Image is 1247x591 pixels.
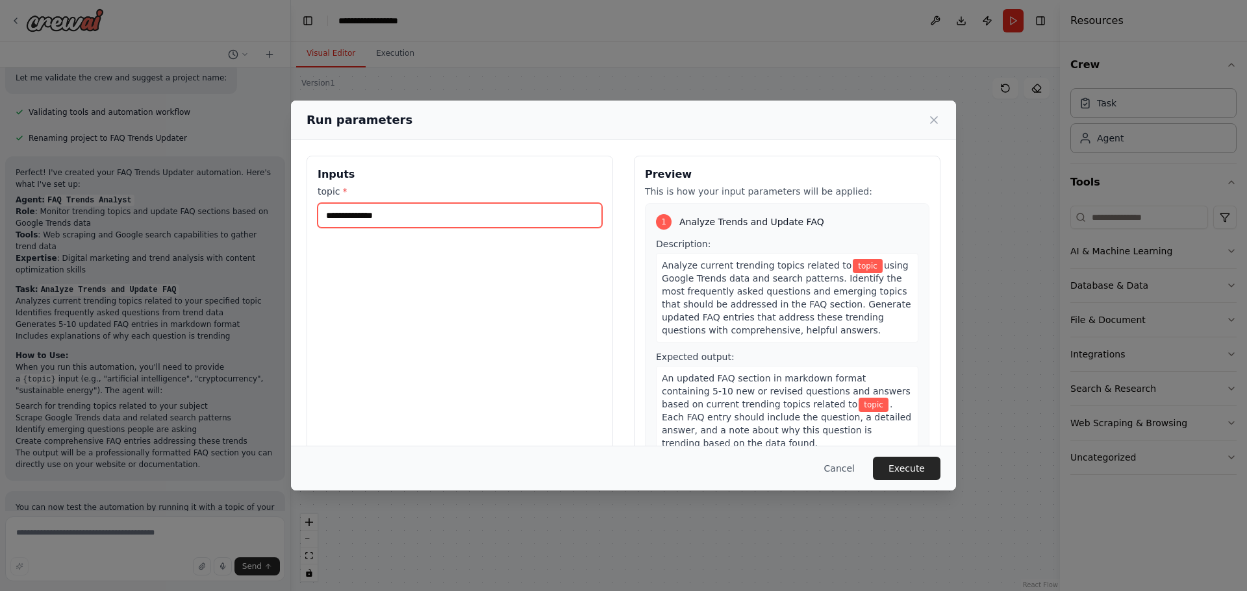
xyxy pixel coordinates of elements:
h3: Inputs [318,167,602,182]
span: Variable: topic [859,398,888,412]
span: Description: [656,239,711,249]
div: 1 [656,214,672,230]
span: Analyze Trends and Update FAQ [679,215,824,228]
span: An updated FAQ section in markdown format containing 5-10 new or revised questions and answers ba... [662,373,911,409]
span: using Google Trends data and search patterns. Identify the most frequently asked questions and em... [662,260,911,335]
span: Variable: topic [853,259,883,273]
span: Analyze current trending topics related to [662,260,851,271]
h2: Run parameters [307,111,412,129]
button: Cancel [814,457,865,480]
span: Expected output: [656,352,735,362]
p: This is how your input parameters will be applied: [645,185,929,198]
label: topic [318,185,602,198]
button: Execute [873,457,940,480]
h3: Preview [645,167,929,182]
